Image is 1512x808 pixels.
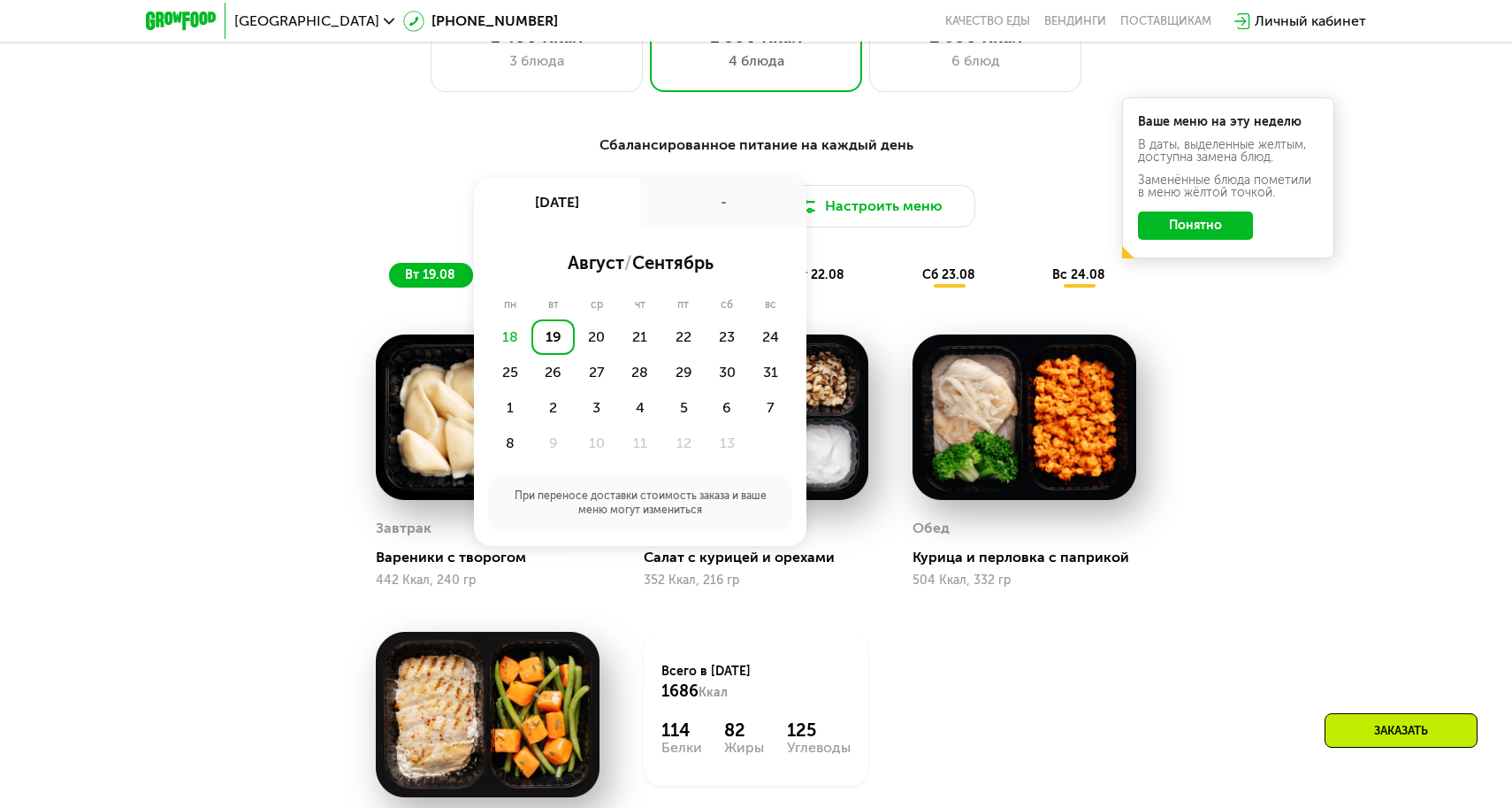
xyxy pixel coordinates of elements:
div: 5 [662,390,706,426]
span: 1686 [661,681,699,701]
div: Жиры [724,741,764,755]
div: пт [661,298,705,312]
div: ср [575,298,619,312]
div: 18 [488,319,531,355]
div: 6 [706,390,749,426]
div: 26 [531,355,575,390]
div: 23 [706,319,749,355]
a: Качество еды [945,14,1030,28]
div: пн [488,298,532,312]
div: Ваше меню на эту неделю [1138,116,1318,128]
div: [DATE] [474,178,640,227]
div: 82 [724,720,764,741]
div: 4 [618,390,661,426]
div: Салат с курицей и орехами [644,549,882,566]
div: 28 [618,355,661,390]
div: Заменённые блюда пометили в меню жёлтой точкой. [1138,174,1318,199]
div: Углеводы [787,741,851,755]
div: 11 [618,426,661,461]
div: 2 [531,390,575,426]
span: пт 22.08 [792,267,844,282]
a: [PHONE_NUMBER] [403,11,558,32]
div: 3 блюда [449,50,624,72]
div: 6 блюд [888,50,1063,72]
span: [GEOGRAPHIC_DATA] [234,14,379,28]
div: - [640,178,806,227]
div: Белки [661,741,702,755]
div: 352 Ккал, 216 гр [644,573,867,588]
div: Вареники с творогом [376,549,614,566]
span: август [568,252,624,273]
div: 30 [706,355,749,390]
div: 10 [575,426,618,461]
div: вт [532,298,575,312]
div: 20 [575,319,618,355]
div: Личный кабинет [1255,11,1366,32]
div: 114 [661,720,702,741]
div: Сбалансированное питание на каждый день [233,135,1279,157]
span: / [624,252,632,273]
span: сентябрь [632,252,714,273]
div: 31 [749,355,792,390]
div: 25 [488,355,531,390]
button: Понятно [1138,212,1253,240]
div: 4 блюда [668,50,844,72]
div: В даты, выделенные желтым, доступна замена блюд. [1138,139,1318,164]
div: Завтрак [376,515,431,542]
div: 9 [531,426,575,461]
div: Заказать [1325,713,1478,748]
div: сб [705,298,749,312]
div: Обед [913,515,950,542]
span: сб 23.08 [922,267,975,282]
div: 125 [787,720,851,741]
div: При переносе доставки стоимость заказа и ваше меню могут измениться [488,475,792,532]
div: 24 [749,319,792,355]
div: Курица и перловка с паприкой [913,549,1150,566]
div: 22 [662,319,706,355]
div: 1 [488,390,531,426]
div: 12 [662,426,706,461]
span: вт 19.08 [405,267,455,282]
div: 13 [706,426,749,461]
a: Вендинги [1044,14,1106,28]
div: 21 [618,319,661,355]
div: вс [749,298,792,312]
div: поставщикам [1120,14,1211,28]
button: Настроить меню [763,185,975,227]
div: 442 Ккал, 240 гр [376,573,599,588]
div: 27 [575,355,618,390]
div: Всего в [DATE] [661,663,850,702]
div: 29 [662,355,706,390]
div: 3 [575,390,618,426]
div: 7 [749,390,792,426]
div: чт [619,298,661,312]
span: Ккал [699,685,728,700]
div: 504 Ккал, 332 гр [913,573,1136,588]
div: 8 [488,426,531,461]
span: вс 24.08 [1052,267,1105,282]
div: 19 [531,319,575,355]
